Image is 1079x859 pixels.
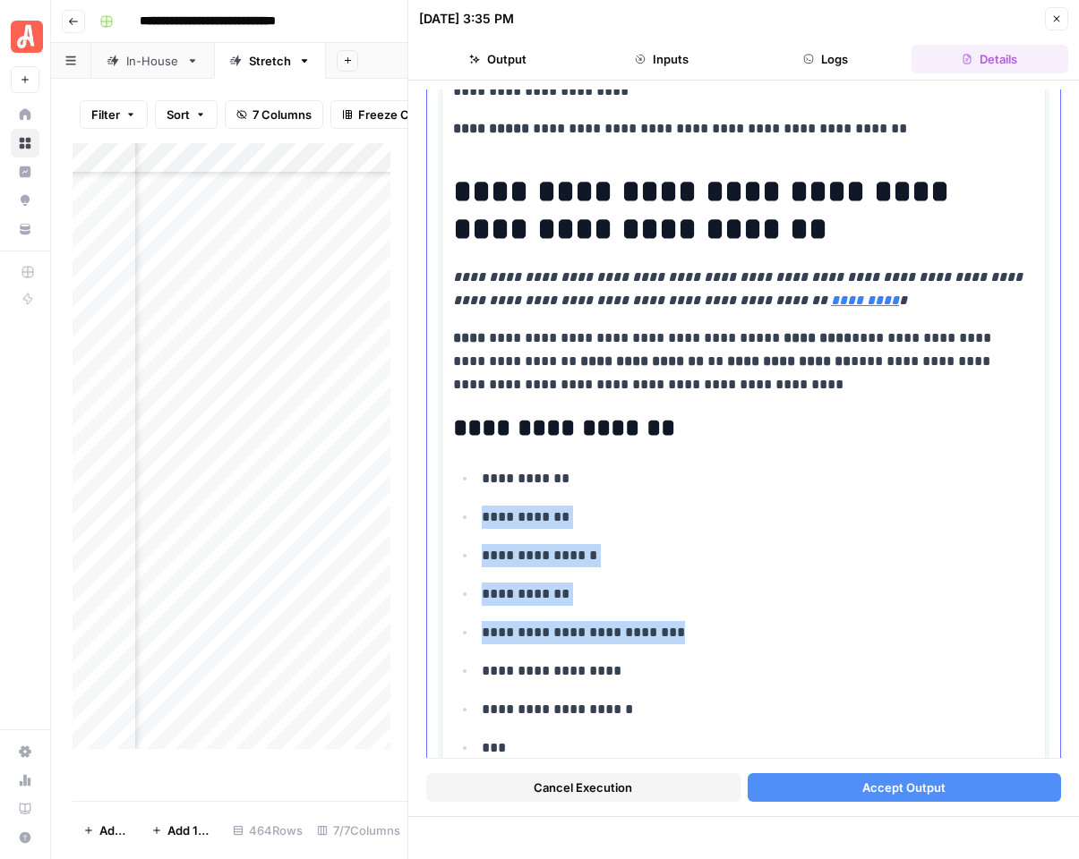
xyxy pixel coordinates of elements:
a: Insights [11,157,39,186]
img: Angi Logo [11,21,43,53]
button: 7 Columns [225,100,323,129]
button: Output [419,45,576,73]
a: Browse [11,129,39,157]
span: Add 10 Rows [167,821,215,839]
button: Inputs [583,45,740,73]
a: Stretch [214,43,326,79]
div: In-House [126,52,179,70]
button: Add Row [73,816,141,845]
span: 7 Columns [253,106,312,123]
span: Filter [91,106,120,123]
button: Filter [80,100,148,129]
a: Your Data [11,215,39,243]
div: 7/7 Columns [310,816,407,845]
a: Usage [11,766,39,795]
a: Home [11,100,39,129]
button: Freeze Columns [330,100,462,129]
div: 464 Rows [226,816,310,845]
a: Settings [11,737,39,766]
button: Details [912,45,1068,73]
div: Stretch [249,52,291,70]
button: Accept Output [748,773,1062,802]
button: Help + Support [11,823,39,852]
button: Cancel Execution [426,773,741,802]
button: Logs [748,45,904,73]
div: [DATE] 3:35 PM [419,10,514,28]
span: Accept Output [862,778,946,796]
button: Sort [155,100,218,129]
a: Opportunities [11,186,39,215]
a: Learning Hub [11,795,39,823]
a: In-House [91,43,214,79]
span: Freeze Columns [358,106,450,123]
button: Add 10 Rows [141,816,226,845]
span: Sort [167,106,190,123]
button: Workspace: Angi [11,14,39,59]
span: Cancel Execution [534,778,632,796]
span: Add Row [99,821,130,839]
